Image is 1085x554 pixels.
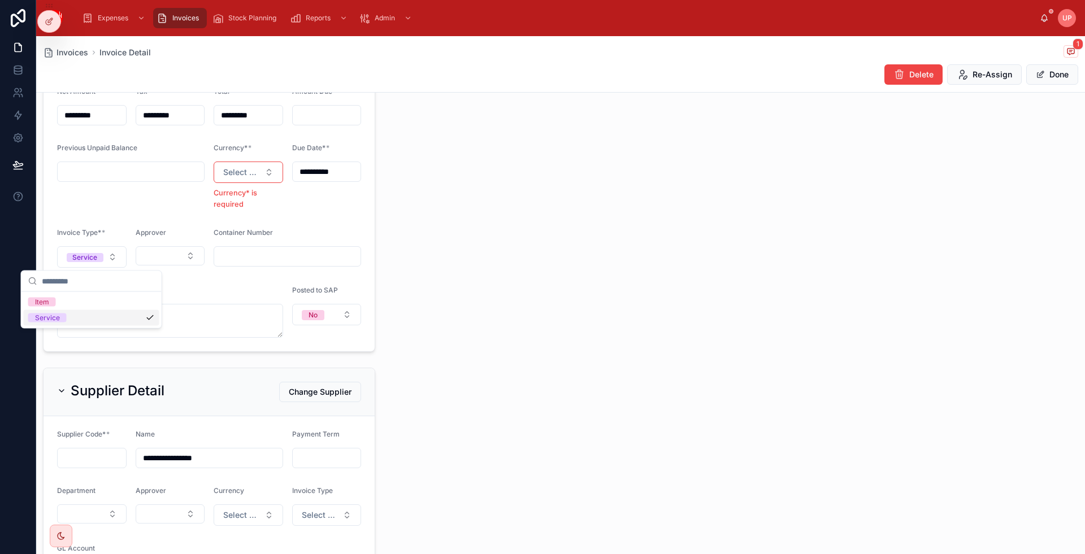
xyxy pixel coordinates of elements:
[172,14,199,23] span: Invoices
[71,382,164,400] h2: Supplier Detail
[43,47,88,58] a: Invoices
[57,47,88,58] span: Invoices
[57,544,95,552] span: GL Account
[57,486,96,495] span: Department
[57,504,127,524] button: Select Button
[35,313,60,322] div: Service
[292,430,340,438] span: Payment Term
[214,162,283,183] button: Select Button
[79,8,151,28] a: Expenses
[136,430,155,438] span: Name
[973,69,1012,80] span: Re-Assign
[21,292,162,328] div: Suggestions
[292,304,362,325] button: Select Button
[375,14,395,23] span: Admin
[153,8,207,28] a: Invoices
[292,286,338,294] span: Posted to SAP
[223,167,260,178] span: Select a Currency
[35,298,49,307] div: Item
[909,69,934,80] span: Delete
[98,14,128,23] span: Expenses
[228,14,276,23] span: Stock Planning
[214,143,248,152] span: Currency*
[223,509,260,521] span: Select a Currency
[136,246,205,265] button: Select Button
[57,228,101,237] span: Invoice Type*
[214,228,273,237] span: Container Number
[355,8,418,28] a: Admin
[287,8,353,28] a: Reports
[214,504,283,526] button: Select Button
[214,187,283,210] p: Currency* is required
[279,382,361,402] button: Change Supplier
[1073,38,1083,50] span: 1
[1064,45,1078,59] button: 1
[136,504,205,524] button: Select Button
[302,509,338,521] span: Select a Invoice Type
[1062,14,1072,23] span: UP
[57,246,127,268] button: Select Button
[1026,64,1078,85] button: Done
[99,47,151,58] a: Invoice Detail
[72,253,97,262] div: Service
[884,64,943,85] button: Delete
[292,486,333,495] span: Invoice Type
[947,64,1022,85] button: Re-Assign
[309,310,318,320] div: No
[136,228,166,237] span: Approver
[136,486,166,495] span: Approver
[292,504,362,526] button: Select Button
[306,14,331,23] span: Reports
[292,143,325,152] span: Due Date*
[57,430,106,438] span: Supplier Code*
[209,8,284,28] a: Stock Planning
[57,143,137,152] span: Previous Unpaid Balance
[214,486,244,495] span: Currency
[73,6,1040,30] div: scrollable content
[289,386,351,398] span: Change Supplier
